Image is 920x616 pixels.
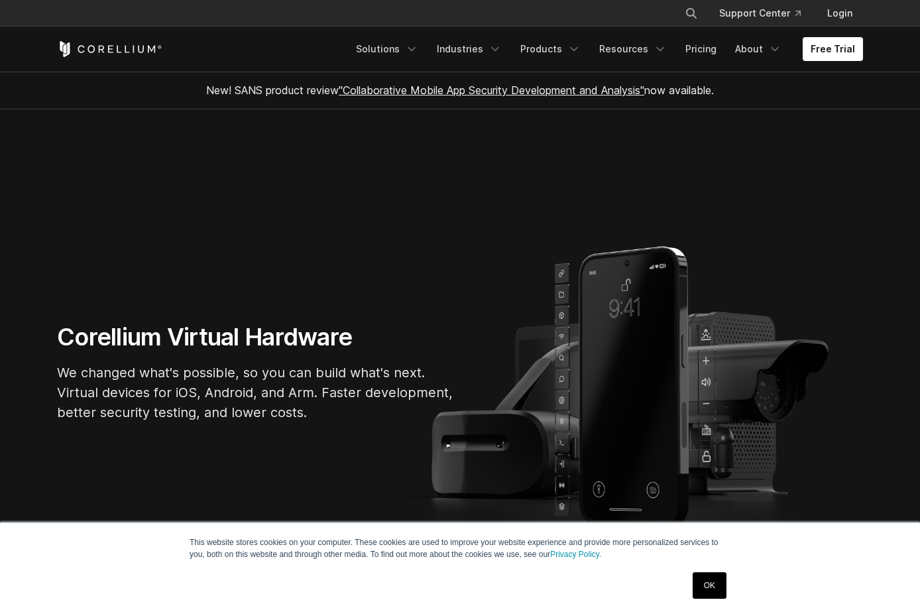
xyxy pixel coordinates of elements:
a: Support Center [709,1,811,25]
span: New! SANS product review now available. [206,84,714,97]
p: This website stores cookies on your computer. These cookies are used to improve your website expe... [190,536,730,560]
h1: Corellium Virtual Hardware [57,322,455,352]
a: Corellium Home [57,41,162,57]
a: Pricing [677,37,724,61]
a: Solutions [348,37,426,61]
a: OK [693,572,726,599]
div: Navigation Menu [669,1,863,25]
a: About [727,37,789,61]
a: Privacy Policy. [550,550,601,559]
a: Resources [591,37,675,61]
a: Products [512,37,589,61]
p: We changed what's possible, so you can build what's next. Virtual devices for iOS, Android, and A... [57,363,455,422]
a: "Collaborative Mobile App Security Development and Analysis" [339,84,644,97]
a: Login [817,1,863,25]
div: Navigation Menu [348,37,863,61]
button: Search [679,1,703,25]
a: Industries [429,37,510,61]
a: Free Trial [803,37,863,61]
